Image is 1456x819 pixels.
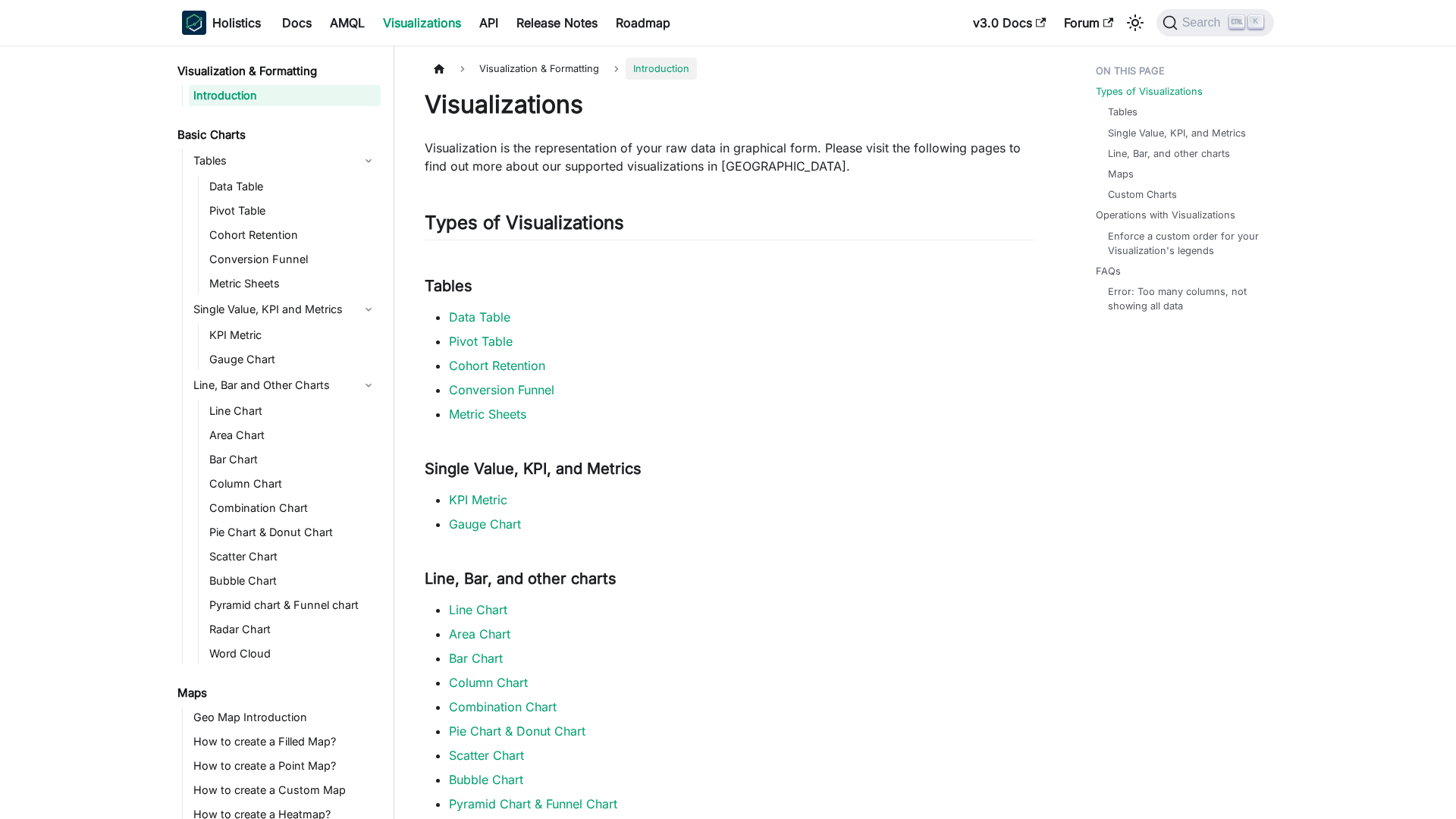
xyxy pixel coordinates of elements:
[189,85,381,106] a: Introduction
[626,58,697,80] span: Introduction
[205,349,381,370] a: Gauge Chart
[205,200,381,221] a: Pivot Table
[173,61,381,82] a: Visualization & Formatting
[507,11,607,35] a: Release Notes
[425,212,1035,240] h2: Types of Visualizations
[1096,264,1121,278] a: FAQs
[189,731,381,752] a: How to create a Filled Map?
[173,682,381,704] a: Maps
[449,406,526,422] a: Metric Sheets
[449,516,521,532] a: Gauge Chart
[205,473,381,494] a: Column Chart
[273,11,321,35] a: Docs
[205,400,381,422] a: Line Chart
[189,780,381,801] a: How to create a Custom Map
[1108,167,1134,181] a: Maps
[189,755,381,777] a: How to create a Point Map?
[449,723,585,739] a: Pie Chart & Donut Chart
[425,58,1035,80] nav: Breadcrumbs
[425,89,1035,120] h1: Visualizations
[1096,84,1203,99] a: Types of Visualizations
[449,699,557,714] a: Combination Chart
[182,11,206,35] img: Holistics
[964,11,1055,35] a: v3.0 Docs
[205,643,381,664] a: Word Cloud
[449,382,554,397] a: Conversion Funnel
[182,11,261,35] a: HolisticsHolistics
[205,224,381,246] a: Cohort Retention
[189,707,381,728] a: Geo Map Introduction
[205,546,381,567] a: Scatter Chart
[205,522,381,543] a: Pie Chart & Donut Chart
[1108,284,1259,313] a: Error: Too many columns, not showing all data
[1108,146,1230,161] a: Line, Bar, and other charts
[1178,16,1230,30] span: Search
[205,570,381,591] a: Bubble Chart
[374,11,470,35] a: Visualizations
[173,124,381,146] a: Basic Charts
[425,277,1035,296] h3: Tables
[205,449,381,470] a: Bar Chart
[205,619,381,640] a: Radar Chart
[212,14,261,32] b: Holistics
[205,425,381,446] a: Area Chart
[449,626,510,642] a: Area Chart
[449,675,528,690] a: Column Chart
[425,570,1035,588] h3: Line, Bar, and other charts
[449,358,545,373] a: Cohort Retention
[189,149,381,173] a: Tables
[205,249,381,270] a: Conversion Funnel
[1248,15,1263,29] kbd: K
[449,651,503,666] a: Bar Chart
[449,748,524,763] a: Scatter Chart
[425,58,453,80] a: Home page
[205,497,381,519] a: Combination Chart
[607,11,679,35] a: Roadmap
[205,176,381,197] a: Data Table
[321,11,374,35] a: AMQL
[1108,105,1137,119] a: Tables
[470,11,507,35] a: API
[449,492,507,507] a: KPI Metric
[449,772,523,787] a: Bubble Chart
[205,595,381,616] a: Pyramid chart & Funnel chart
[472,58,607,80] span: Visualization & Formatting
[1108,126,1246,140] a: Single Value, KPI, and Metrics
[1123,11,1147,35] button: Switch between dark and light mode (currently light mode)
[1096,208,1235,222] a: Operations with Visualizations
[189,297,381,322] a: Single Value, KPI and Metrics
[1156,9,1274,36] button: Search (Ctrl+K)
[425,460,1035,479] h3: Single Value, KPI, and Metrics
[449,309,510,325] a: Data Table
[1108,187,1177,202] a: Custom Charts
[1108,229,1259,258] a: Enforce a custom order for your Visualization's legends
[425,139,1035,175] p: Visualization is the representation of your raw data in graphical form. Please visit the followin...
[449,334,513,349] a: Pivot Table
[449,602,507,617] a: Line Chart
[449,796,617,811] a: Pyramid Chart & Funnel Chart
[205,273,381,294] a: Metric Sheets
[1055,11,1122,35] a: Forum
[205,325,381,346] a: KPI Metric
[167,45,394,819] nav: Docs sidebar
[189,373,381,397] a: Line, Bar and Other Charts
